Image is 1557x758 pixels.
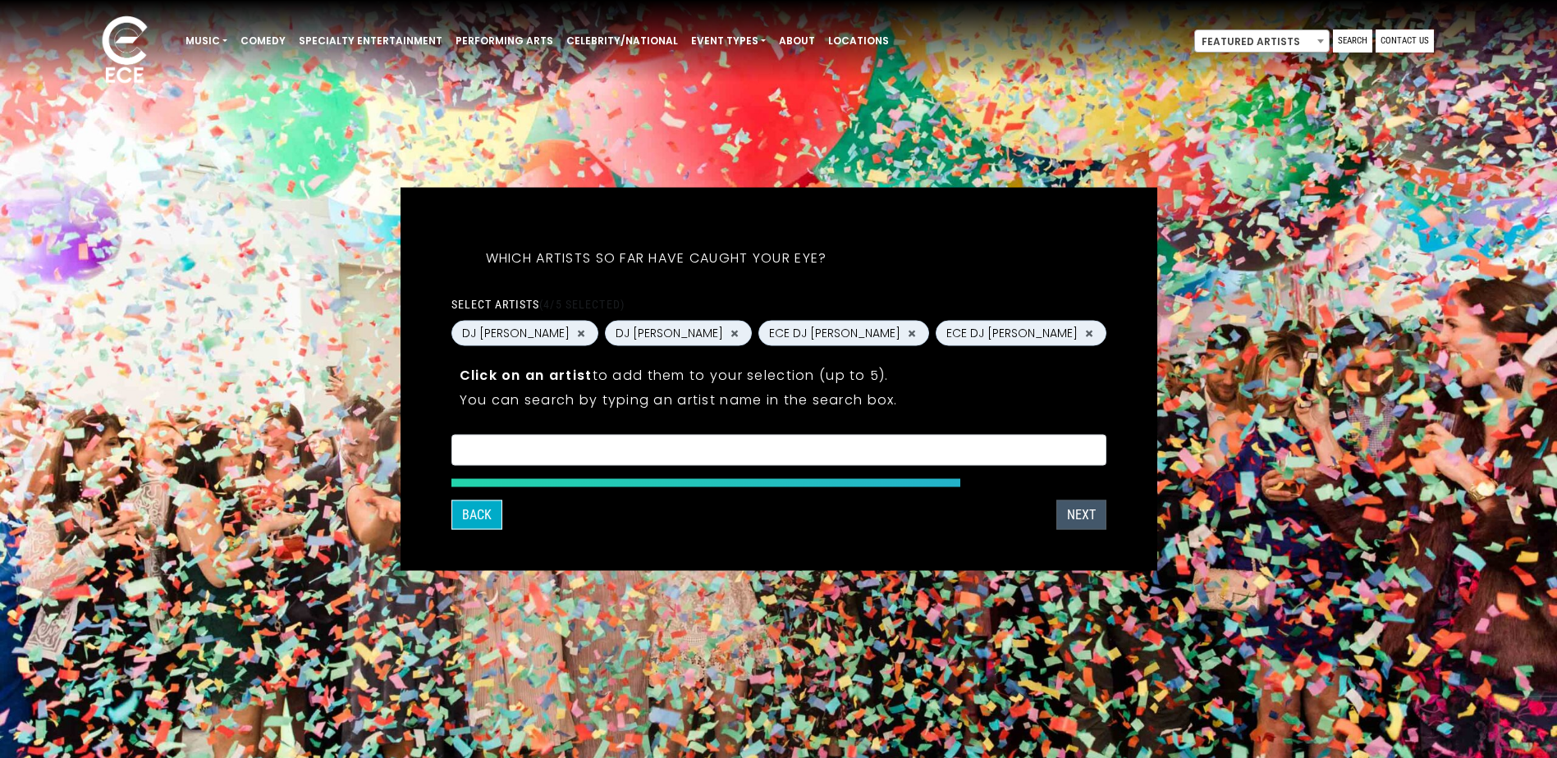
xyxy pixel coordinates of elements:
a: Comedy [234,27,292,55]
strong: Click on an artist [460,366,593,385]
button: Next [1056,500,1106,530]
img: ece_new_logo_whitev2-1.png [84,11,166,91]
span: DJ [PERSON_NAME] [616,325,723,342]
h5: Which artists so far have caught your eye? [451,229,862,288]
span: ECE DJ [PERSON_NAME] [946,325,1078,342]
span: ECE DJ [PERSON_NAME] [769,325,900,342]
span: Featured Artists [1195,30,1329,53]
a: Performing Arts [449,27,560,55]
button: Remove ECE DJ KEVIN CONKLIN [1083,326,1096,340]
button: Remove DJ Bill West [575,326,588,340]
span: (4/5 selected) [539,298,625,311]
button: Remove ECE DJ DANIEL JORDAN [905,326,918,340]
a: Contact Us [1376,30,1434,53]
span: Featured Artists [1194,30,1330,53]
a: Celebrity/National [560,27,685,55]
p: to add them to your selection (up to 5). [460,365,1098,386]
a: Event Types [685,27,772,55]
a: Music [179,27,234,55]
button: Remove DJ Seth Felder [728,326,741,340]
a: About [772,27,822,55]
span: DJ [PERSON_NAME] [462,325,570,342]
a: Specialty Entertainment [292,27,449,55]
label: Select artists [451,297,625,312]
textarea: Search [462,445,1008,460]
p: You can search by typing an artist name in the search box. [460,390,1098,410]
a: Locations [822,27,895,55]
button: Back [451,500,502,530]
a: Search [1333,30,1372,53]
